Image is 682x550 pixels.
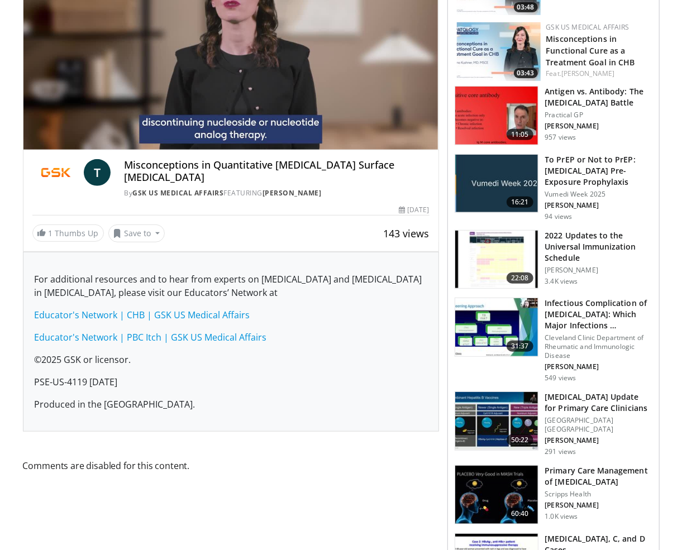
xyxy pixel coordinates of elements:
img: d06ea439-5010-4aba-9912-5e3c87cd6da3.150x105_q85_crop-smart_upscale.jpg [455,231,538,289]
a: GSK US Medical Affairs [546,22,629,32]
p: Vumedi Week 2025 [545,190,652,199]
p: ©2025 GSK or licensor. [35,353,427,366]
a: 11:05 Antigen vs. Antibody: The [MEDICAL_DATA] Battle Practical GP [PERSON_NAME] 957 views [455,86,652,145]
span: 03:43 [514,68,538,78]
p: [PERSON_NAME] [545,501,652,510]
a: 16:21 To PrEP or Not to PrEP: [MEDICAL_DATA] Pre-Exposure Prophylaxis Vumedi Week 2025 [PERSON_NA... [455,154,652,221]
div: [DATE] [399,205,429,215]
img: c9f43006-5daa-4ee3-a0c1-08754338ce77.150x105_q85_crop-smart_upscale.jpg [455,298,538,356]
h3: Primary Care Management of [MEDICAL_DATA] [545,465,652,487]
span: 1 [49,228,53,238]
img: 26db9acd-517f-43fb-a0de-19a9dc5416f1.150x105_q85_crop-smart_upscale.jpg [455,466,538,524]
h3: [MEDICAL_DATA] Update for Primary Care Clinicians [545,391,652,414]
a: 22:08 2022 Updates to the Universal Immunization Schedule [PERSON_NAME] 3.4K views [455,230,652,289]
h3: Infectious Complication of [MEDICAL_DATA]: Which Major Infections … [545,298,652,331]
p: [PERSON_NAME] [545,362,652,371]
span: 31:37 [507,341,533,352]
h3: To PrEP or Not to PrEP: [MEDICAL_DATA] Pre-Exposure Prophylaxis [545,154,652,188]
h3: 2022 Updates to the Universal Immunization Schedule [545,230,652,264]
a: Educator's Network | CHB | GSK US Medical Affairs [35,309,250,321]
p: [GEOGRAPHIC_DATA] [GEOGRAPHIC_DATA] [545,416,652,434]
p: 3.4K views [545,277,578,286]
span: 50:22 [507,434,533,446]
a: [PERSON_NAME] [263,188,322,198]
p: PSE-US-4119 [DATE] [35,375,427,389]
p: [PERSON_NAME] [545,266,652,275]
span: 11:05 [507,129,533,140]
a: GSK US Medical Affairs [132,188,223,198]
span: 22:08 [507,272,533,284]
a: Misconceptions in Functional Cure as a Treatment Goal in CHB [546,34,635,68]
span: 16:21 [507,197,533,208]
div: Feat. [546,69,650,79]
a: [PERSON_NAME] [561,69,614,78]
a: 50:22 [MEDICAL_DATA] Update for Primary Care Clinicians [GEOGRAPHIC_DATA] [GEOGRAPHIC_DATA] [PERS... [455,391,652,456]
p: Cleveland Clinic Department of Rheumatic and Immunologic Disease [545,333,652,360]
img: cca37d4a-445d-43fc-b96b-f9d470c46ed0.150x105_q85_crop-smart_upscale.jpg [455,392,538,450]
p: 549 views [545,374,576,382]
p: Produced in the [GEOGRAPHIC_DATA]. [35,398,427,411]
p: 291 views [545,447,576,456]
p: 1.0K views [545,512,578,521]
img: adb1a9ce-fc27-437f-b820-c6ab825aae3d.jpg.150x105_q85_crop-smart_upscale.jpg [455,155,538,213]
span: 143 views [384,227,430,240]
a: 31:37 Infectious Complication of [MEDICAL_DATA]: Which Major Infections … Cleveland Clinic Depart... [455,298,652,382]
a: 60:40 Primary Care Management of [MEDICAL_DATA] Scripps Health [PERSON_NAME] 1.0K views [455,465,652,524]
span: 03:48 [514,2,538,12]
a: 03:43 [457,22,541,81]
p: Scripps Health [545,490,652,499]
span: Comments are disabled for this content. [23,458,439,473]
img: 946a363f-977e-482f-b70f-f1516cc744c3.jpg.150x105_q85_crop-smart_upscale.jpg [457,22,541,81]
div: By FEATURING [124,188,429,198]
a: T [84,159,111,186]
a: Educator's Network | PBC Itch | GSK US Medical Affairs [35,331,267,343]
p: Practical GP [545,111,652,119]
button: Save to [108,224,165,242]
p: 957 views [545,133,576,142]
p: [PERSON_NAME] [545,122,652,131]
p: For additional resources and to hear from experts on [MEDICAL_DATA] and [MEDICAL_DATA] in [MEDICA... [35,272,427,299]
p: 94 views [545,212,573,221]
img: GSK US Medical Affairs [32,159,80,186]
h4: Misconceptions in Quantitative [MEDICAL_DATA] Surface [MEDICAL_DATA] [124,159,429,183]
p: [PERSON_NAME] [545,436,652,445]
a: 1 Thumbs Up [32,224,104,242]
p: [PERSON_NAME] [545,201,652,210]
img: 7472b800-47d2-44da-b92c-526da50404a8.150x105_q85_crop-smart_upscale.jpg [455,87,538,145]
h3: Antigen vs. Antibody: The [MEDICAL_DATA] Battle [545,86,652,108]
span: 60:40 [507,508,533,519]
